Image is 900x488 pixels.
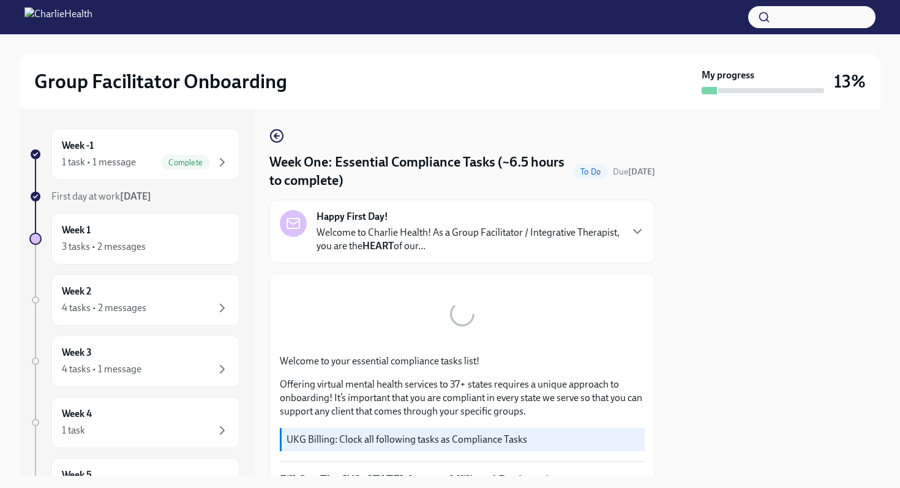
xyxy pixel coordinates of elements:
p: Offering virtual mental health services to 37+ states requires a unique approach to onboarding! I... [280,378,645,418]
h6: Week -1 [62,139,94,152]
a: Week 34 tasks • 1 message [29,336,240,387]
strong: Happy First Day! [317,210,388,223]
h6: Week 3 [62,346,92,359]
p: Welcome to your essential compliance tasks list! [280,355,645,368]
a: First day at work[DATE] [29,190,240,203]
strong: [DATE] [628,167,655,177]
h6: Week 1 [62,223,91,237]
span: Due [613,167,655,177]
h3: 13% [834,70,866,92]
div: 4 tasks • 1 message [62,362,141,376]
strong: [DATE] [120,190,151,202]
a: Week 41 task [29,397,240,448]
a: Week 24 tasks • 2 messages [29,274,240,326]
div: 4 tasks • 2 messages [62,301,146,315]
span: Complete [161,158,210,167]
button: Zoom image [280,283,645,345]
span: First day at work [51,190,151,202]
h6: Week 4 [62,407,92,421]
span: To Do [573,167,608,176]
a: Week 13 tasks • 2 messages [29,213,240,265]
p: Fill Out The [US_STATE] Agency Affiliated Registration [280,471,645,487]
strong: My progress [702,69,754,82]
h2: Group Facilitator Onboarding [34,69,287,94]
p: UKG Billing: Clock all following tasks as Compliance Tasks [287,433,640,446]
a: Week -11 task • 1 messageComplete [29,129,240,180]
strong: HEART [362,240,394,252]
h6: Week 5 [62,468,92,482]
p: Welcome to Charlie Health! As a Group Facilitator / Integrative Therapist, you are the of our... [317,226,620,253]
h4: Week One: Essential Compliance Tasks (~6.5 hours to complete) [269,153,568,190]
div: 1 task • 1 message [62,156,136,169]
span: October 13th, 2025 09:00 [613,166,655,178]
img: CharlieHealth [24,7,92,27]
h6: Week 2 [62,285,91,298]
div: 3 tasks • 2 messages [62,240,146,253]
div: 1 task [62,424,85,437]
